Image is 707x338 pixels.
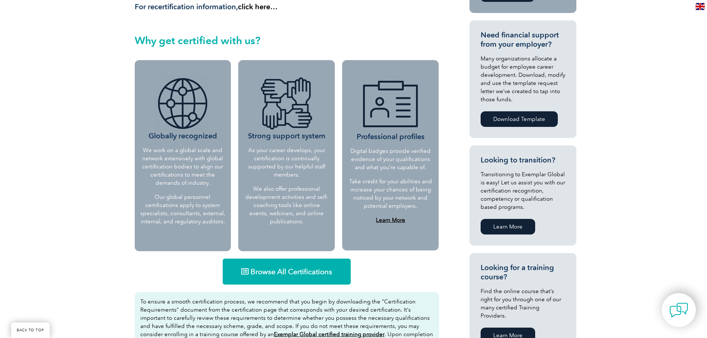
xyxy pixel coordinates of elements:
img: en [695,3,705,10]
h3: Looking for a training course? [481,263,565,282]
a: Exemplar Global certified training provider [274,331,384,338]
p: Many organizations allocate a budget for employee career development. Download, modify and use th... [481,55,565,104]
h3: Looking to transition? [481,155,565,165]
a: click here… [238,2,278,11]
p: We also offer professional development activities and self-coaching tools like online events, web... [244,185,329,226]
a: Learn More [481,219,535,234]
a: Browse All Certifications [223,259,351,285]
h3: Globally recognized [140,76,226,141]
p: Take credit for your abilities and increase your chances of being noticed by your network and pot... [348,177,432,210]
p: Transitioning to Exemplar Global is easy! Let us assist you with our certification recognition, c... [481,170,565,211]
span: Browse All Certifications [251,268,332,275]
p: Find the online course that’s right for you through one of our many certified Training Providers. [481,287,565,320]
img: contact-chat.png [670,301,688,319]
p: Digital badges provide verified evidence of your qualifications and what you’re capable of. [348,147,432,171]
a: Learn More [376,217,405,223]
a: Download Template [481,111,558,127]
h3: For recertification information, [135,2,439,12]
h3: Strong support system [244,76,329,141]
h2: Why get certified with us? [135,35,439,46]
p: As your career develops, your certification is continually supported by our helpful staff members. [244,146,329,179]
h3: Need financial support from your employer? [481,30,565,49]
p: We work on a global scale and network extensively with global certification bodies to align our c... [140,146,226,187]
h3: Professional profiles [348,76,432,141]
a: BACK TO TOP [11,322,50,338]
p: Our global personnel certifications apply to system specialists, consultants, external, internal,... [140,193,226,226]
